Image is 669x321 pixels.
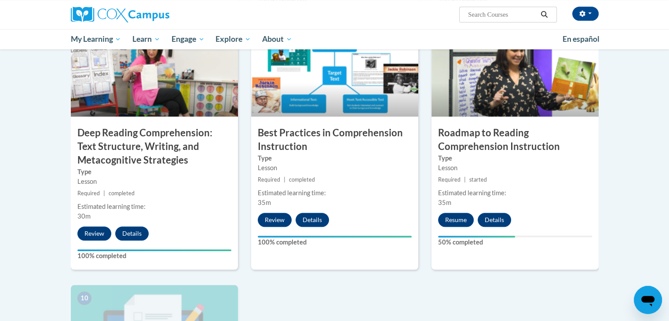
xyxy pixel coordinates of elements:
button: Details [115,226,149,241]
span: 35m [258,199,271,206]
span: 30m [77,212,91,220]
div: Estimated learning time: [77,202,231,212]
span: Engage [172,34,205,44]
div: Lesson [77,177,231,186]
a: My Learning [65,29,127,49]
span: My Learning [70,34,121,44]
img: Course Image [431,29,599,117]
span: En español [563,34,600,44]
img: Cox Campus [71,7,169,22]
a: Engage [166,29,210,49]
span: Explore [216,34,251,44]
input: Search Courses [467,9,537,20]
img: Course Image [71,29,238,117]
label: 100% completed [77,251,231,261]
span: completed [109,190,135,197]
img: Course Image [251,29,418,117]
div: Estimated learning time: [438,188,592,198]
a: About [256,29,298,49]
button: Resume [438,213,474,227]
label: Type [77,167,231,177]
button: Account Settings [572,7,599,21]
span: Required [77,190,100,197]
div: Your progress [438,236,515,237]
div: Lesson [258,163,412,173]
span: Required [438,176,461,183]
label: 100% completed [258,237,412,247]
span: About [262,34,292,44]
a: En español [557,30,605,48]
button: Review [77,226,111,241]
label: Type [438,153,592,163]
label: 50% completed [438,237,592,247]
h3: Deep Reading Comprehension: Text Structure, Writing, and Metacognitive Strategies [71,126,238,167]
button: Search [537,9,551,20]
span: Learn [132,34,160,44]
button: Review [258,213,292,227]
span: started [469,176,487,183]
span: | [464,176,466,183]
div: Your progress [77,249,231,251]
span: 35m [438,199,451,206]
span: completed [289,176,315,183]
a: Learn [127,29,166,49]
button: Details [296,213,329,227]
h3: Best Practices in Comprehension Instruction [251,126,418,153]
a: Cox Campus [71,7,238,22]
div: Your progress [258,236,412,237]
span: 10 [77,292,91,305]
button: Details [478,213,511,227]
label: Type [258,153,412,163]
div: Estimated learning time: [258,188,412,198]
span: | [284,176,285,183]
span: Required [258,176,280,183]
h3: Roadmap to Reading Comprehension Instruction [431,126,599,153]
a: Explore [210,29,256,49]
div: Main menu [58,29,612,49]
iframe: Button to launch messaging window [634,286,662,314]
div: Lesson [438,163,592,173]
span: | [103,190,105,197]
